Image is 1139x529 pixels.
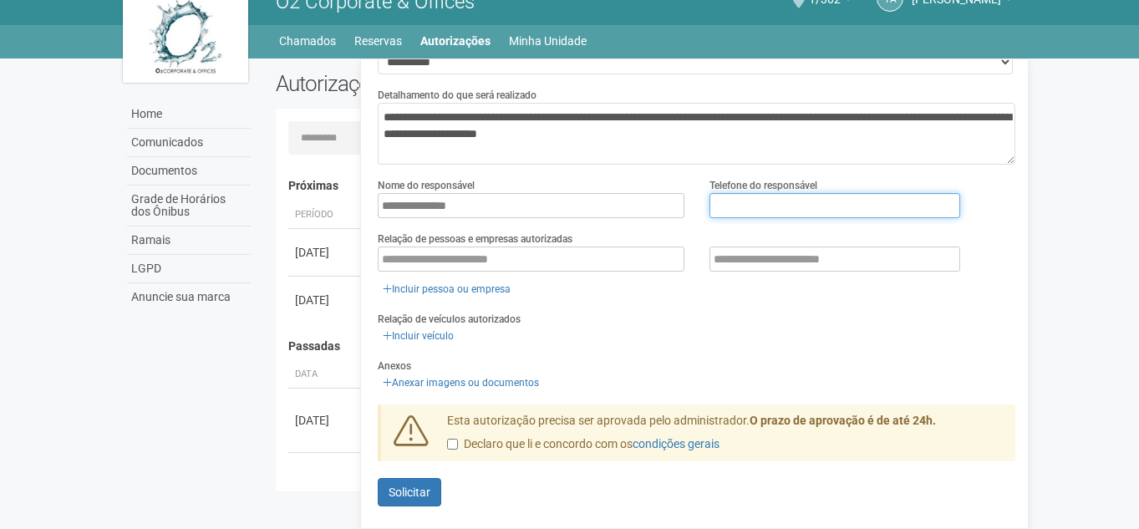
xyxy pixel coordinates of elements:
[378,88,536,103] label: Detalhamento do que será realizado
[295,476,357,493] div: [DATE]
[276,71,633,96] h2: Autorizações
[389,486,430,499] span: Solicitar
[288,180,1004,192] h4: Próximas
[435,413,1016,461] div: Esta autorização precisa ser aprovada pelo administrador.
[295,244,357,261] div: [DATE]
[127,129,251,157] a: Comunicados
[127,157,251,186] a: Documentos
[633,437,720,450] a: condições gerais
[295,412,357,429] div: [DATE]
[378,178,475,193] label: Nome do responsável
[447,439,458,450] input: Declaro que li e concordo com oscondições gerais
[288,201,364,229] th: Período
[354,29,402,53] a: Reservas
[378,231,572,247] label: Relação de pessoas e empresas autorizadas
[447,436,720,453] label: Declaro que li e concordo com os
[378,312,521,327] label: Relação de veículos autorizados
[378,327,459,345] a: Incluir veículo
[288,361,364,389] th: Data
[127,255,251,283] a: LGPD
[709,178,817,193] label: Telefone do responsável
[378,359,411,374] label: Anexos
[288,340,1004,353] h4: Passadas
[378,280,516,298] a: Incluir pessoa ou empresa
[279,29,336,53] a: Chamados
[420,29,491,53] a: Autorizações
[127,186,251,226] a: Grade de Horários dos Ônibus
[378,478,441,506] button: Solicitar
[295,292,357,308] div: [DATE]
[378,374,544,392] a: Anexar imagens ou documentos
[127,226,251,255] a: Ramais
[127,100,251,129] a: Home
[509,29,587,53] a: Minha Unidade
[127,283,251,311] a: Anuncie sua marca
[750,414,936,427] strong: O prazo de aprovação é de até 24h.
